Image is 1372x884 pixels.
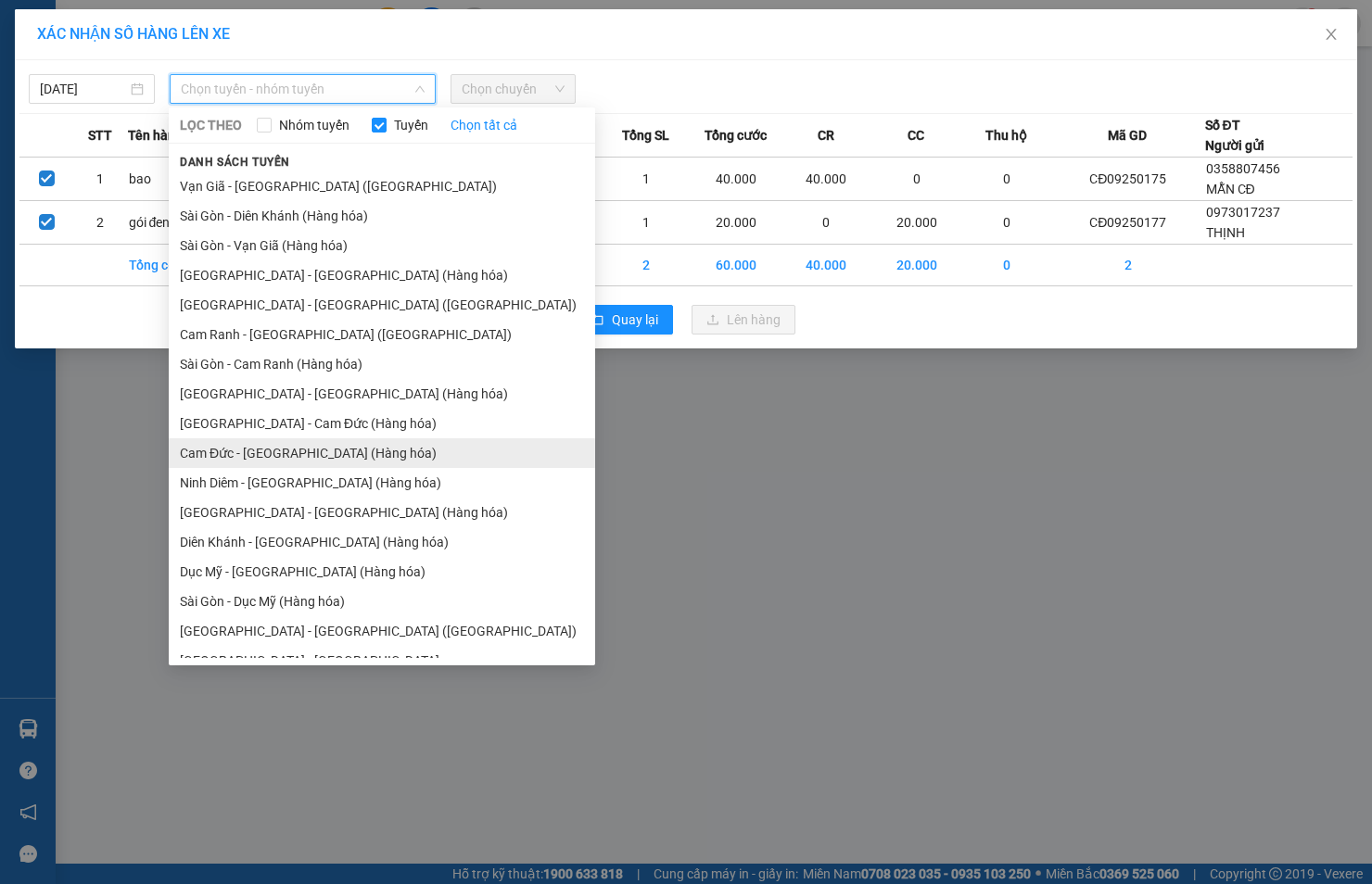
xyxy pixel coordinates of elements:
td: 0 [961,158,1051,201]
td: 60.000 [692,245,781,286]
li: Sài Gòn - Cam Ranh (Hàng hóa) [169,349,595,379]
td: 1 [602,158,692,201]
td: 0 [871,158,961,201]
span: down [414,83,426,95]
div: [PERSON_NAME] [16,16,164,57]
span: Quay lại [612,309,658,330]
span: STT [88,125,112,145]
li: Sài Gòn - Diên Khánh (Hàng hóa) [169,201,595,231]
span: MẪN CĐ [1206,182,1255,196]
span: CR [818,125,834,145]
td: CĐ09250177 [1051,201,1204,245]
div: [PERSON_NAME] [177,16,325,57]
td: 1 [73,158,127,201]
div: 0358807456 [16,80,164,106]
li: [GEOGRAPHIC_DATA] - [GEOGRAPHIC_DATA] (Hàng hóa) [169,498,595,527]
li: Sài Gòn - Dục Mỹ (Hàng hóa) [169,587,595,616]
li: [GEOGRAPHIC_DATA] - Cam Đức (Hàng hóa) [169,409,595,438]
span: 0973017237 [1206,205,1280,220]
input: 11/09/2025 [40,79,127,99]
span: Chọn tuyến - nhóm tuyến [181,75,425,103]
td: 2 [1051,245,1204,286]
td: 40.000 [781,158,871,201]
td: 0 [961,201,1051,245]
li: [GEOGRAPHIC_DATA] - [GEOGRAPHIC_DATA] ([GEOGRAPHIC_DATA]) [169,290,595,320]
li: Diên Khánh - [GEOGRAPHIC_DATA] (Hàng hóa) [169,527,595,557]
div: VƯƠNG [177,57,325,80]
li: [GEOGRAPHIC_DATA] - [GEOGRAPHIC_DATA] (Hàng hóa) [169,260,595,290]
span: Đã thu : [14,119,70,138]
td: 20.000 [871,245,961,286]
td: bao [128,158,218,201]
td: 40.000 [692,158,781,201]
li: [GEOGRAPHIC_DATA] - [GEOGRAPHIC_DATA] [169,646,595,676]
li: Dục Mỹ - [GEOGRAPHIC_DATA] (Hàng hóa) [169,557,595,587]
li: [GEOGRAPHIC_DATA] - [GEOGRAPHIC_DATA] ([GEOGRAPHIC_DATA]) [169,616,595,646]
span: rollback [591,313,604,328]
div: MẪN CĐ [16,57,164,80]
td: 0 [781,201,871,245]
div: Số ĐT Người gửi [1205,115,1264,156]
span: Mã GD [1108,125,1147,145]
td: 0 [961,245,1051,286]
td: gói đen [128,201,218,245]
span: LỌC THEO [180,115,242,135]
span: Nhận: [177,16,222,35]
span: Chọn chuyến [462,75,565,103]
td: 2 [73,201,127,245]
span: Thu hộ [985,125,1027,145]
td: Tổng cộng [128,245,218,286]
span: Gửi: [16,16,44,35]
td: CĐ09250175 [1051,158,1204,201]
div: 40.000 [14,117,167,139]
li: Sài Gòn - Vạn Giã (Hàng hóa) [169,231,595,260]
a: Chọn tất cả [451,115,517,135]
span: 0358807456 [1206,161,1280,176]
li: Ninh Diêm - [GEOGRAPHIC_DATA] (Hàng hóa) [169,468,595,498]
span: THỊNH [1206,225,1245,240]
li: Cam Ranh - [GEOGRAPHIC_DATA] ([GEOGRAPHIC_DATA]) [169,320,595,349]
span: CC [908,125,924,145]
span: XÁC NHẬN SỐ HÀNG LÊN XE [37,25,230,43]
td: 2 [602,245,692,286]
button: Close [1305,9,1357,61]
td: 40.000 [781,245,871,286]
span: Tổng cước [705,125,767,145]
span: Nhóm tuyến [272,115,357,135]
li: [GEOGRAPHIC_DATA] - [GEOGRAPHIC_DATA] (Hàng hóa) [169,379,595,409]
li: Cam Đức - [GEOGRAPHIC_DATA] (Hàng hóa) [169,438,595,468]
td: 1 [602,201,692,245]
button: rollbackQuay lại [577,305,673,335]
span: Danh sách tuyến [169,154,301,170]
td: 20.000 [692,201,781,245]
span: Tên hàng [128,125,183,145]
span: Tổng SL [622,125,669,145]
span: close [1324,27,1339,42]
td: 20.000 [871,201,961,245]
div: 0862781838 [177,80,325,106]
button: uploadLên hàng [692,305,795,335]
span: Tuyến [387,115,436,135]
li: Vạn Giã - [GEOGRAPHIC_DATA] ([GEOGRAPHIC_DATA]) [169,171,595,201]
